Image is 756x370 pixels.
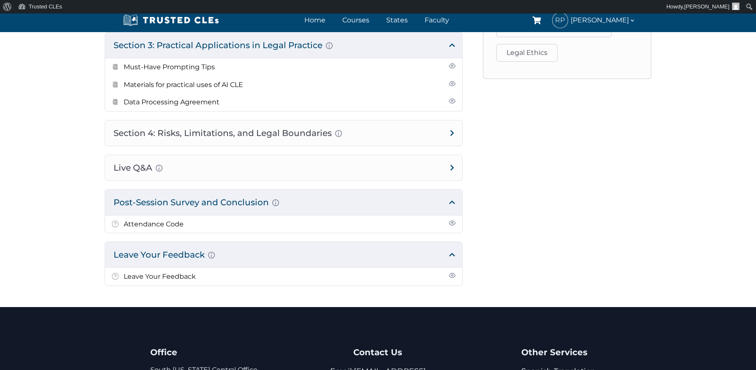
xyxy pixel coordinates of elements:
h4: Section 3: Practical Applications in Legal Practice [105,33,462,58]
h4: Live Q&A [105,155,462,180]
h4: Post-Session Survey and Conclusion [105,190,462,215]
a: Courses [340,14,371,26]
a: States [384,14,410,26]
a: Faculty [423,14,451,26]
img: Trusted CLEs [121,14,222,27]
a: Attendance Code [124,220,184,228]
a: Legal Ethics [496,44,558,62]
span: [PERSON_NAME] [571,14,636,26]
h4: Section 4: Risks, Limitations, and Legal Boundaries [105,120,462,146]
h4: Leave Your Feedback [105,242,462,267]
span: [PERSON_NAME] [684,3,729,10]
a: Must-Have Prompting Tips [124,63,215,71]
a: Materials for practical uses of AI CLE [124,81,243,89]
a: Data Processing Agreement [124,98,219,106]
h4: Contact Us [309,345,447,359]
span: RP [553,13,568,28]
h4: Office [150,345,288,359]
a: Home [302,14,328,26]
h4: Other Services [521,345,606,359]
a: Leave Your Feedback [124,272,196,280]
